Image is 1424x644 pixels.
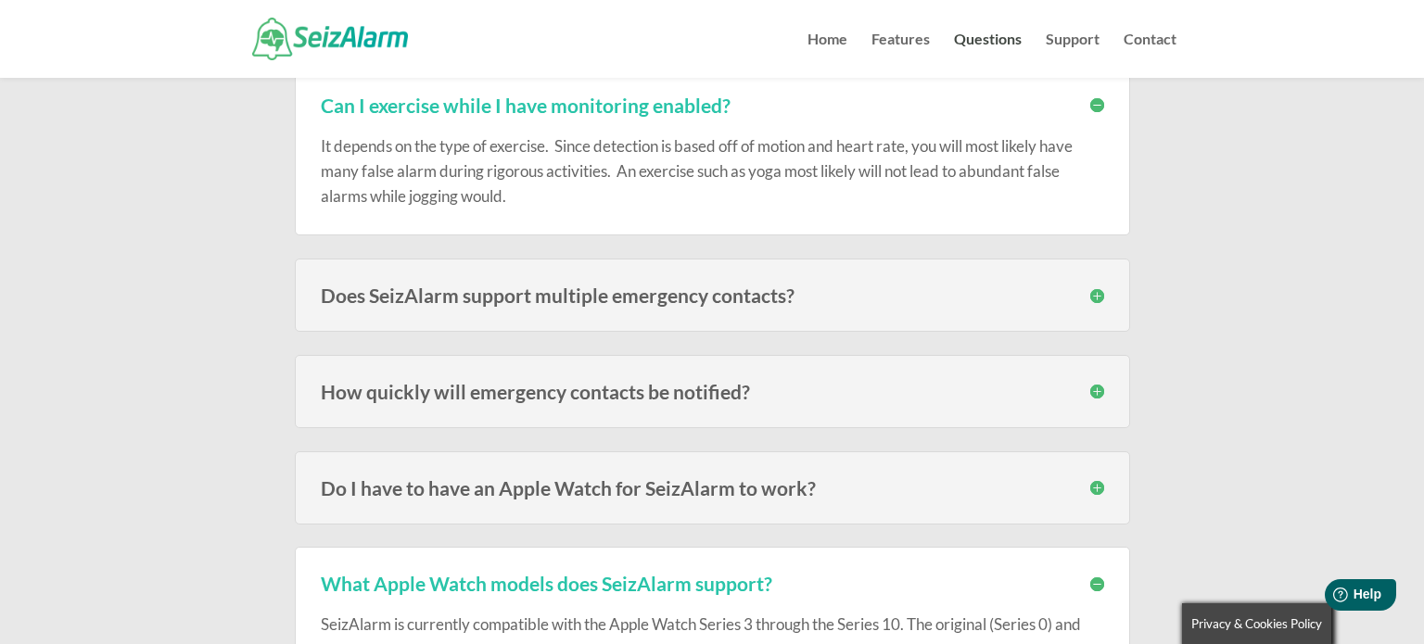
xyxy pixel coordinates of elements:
[321,478,1104,498] h3: Do I have to have an Apple Watch for SeizAlarm to work?
[321,95,1104,115] h3: Can I exercise while I have monitoring enabled?
[807,32,847,78] a: Home
[1046,32,1100,78] a: Support
[1259,572,1404,624] iframe: Help widget launcher
[1124,32,1176,78] a: Contact
[252,18,409,59] img: SeizAlarm
[321,382,1104,401] h3: How quickly will emergency contacts be notified?
[954,32,1022,78] a: Questions
[321,285,1104,305] h3: Does SeizAlarm support multiple emergency contacts?
[321,133,1104,209] p: It depends on the type of exercise. Since detection is based off of motion and heart rate, you wi...
[871,32,930,78] a: Features
[321,574,1104,593] h3: What Apple Watch models does SeizAlarm support?
[1191,616,1322,631] span: Privacy & Cookies Policy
